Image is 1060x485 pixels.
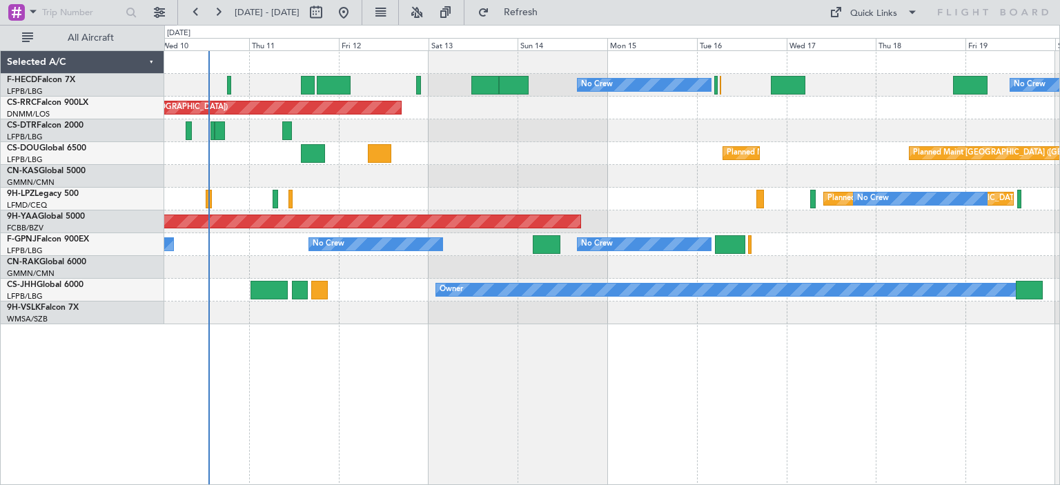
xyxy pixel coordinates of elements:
div: Mon 15 [607,38,697,50]
a: F-HECDFalcon 7X [7,76,75,84]
span: 9H-VSLK [7,304,41,312]
span: [DATE] - [DATE] [235,6,300,19]
span: CS-JHH [7,281,37,289]
span: Refresh [492,8,550,17]
span: CS-DOU [7,144,39,152]
a: WMSA/SZB [7,314,48,324]
div: [DATE] [167,28,190,39]
div: Wed 17 [787,38,876,50]
div: Fri 12 [339,38,429,50]
a: CN-RAKGlobal 6000 [7,258,86,266]
a: CS-JHHGlobal 6000 [7,281,84,289]
a: LFPB/LBG [7,155,43,165]
div: Sun 14 [518,38,607,50]
div: Owner [440,279,463,300]
div: No Crew [581,234,613,255]
button: Quick Links [823,1,925,23]
a: GMMN/CMN [7,177,55,188]
a: 9H-VSLKFalcon 7X [7,304,79,312]
a: CS-DTRFalcon 2000 [7,121,84,130]
a: DNMM/LOS [7,109,50,119]
a: CS-DOUGlobal 6500 [7,144,86,152]
a: LFMD/CEQ [7,200,47,210]
span: 9H-YAA [7,212,38,221]
button: Refresh [471,1,554,23]
a: 9H-YAAGlobal 5000 [7,212,85,221]
a: GMMN/CMN [7,268,55,279]
span: CN-RAK [7,258,39,266]
div: Fri 19 [965,38,1055,50]
a: LFPB/LBG [7,246,43,256]
span: CS-DTR [7,121,37,130]
div: No Crew [1014,75,1046,95]
a: LFPB/LBG [7,132,43,142]
div: No Crew [857,188,889,209]
span: All Aircraft [36,33,146,43]
div: Quick Links [850,7,897,21]
div: Tue 16 [697,38,787,50]
span: F-HECD [7,76,37,84]
div: No Crew [581,75,613,95]
a: 9H-LPZLegacy 500 [7,190,79,198]
span: CS-RRC [7,99,37,107]
a: CN-KASGlobal 5000 [7,167,86,175]
a: LFPB/LBG [7,291,43,301]
div: No Crew [313,234,344,255]
div: Wed 10 [159,38,249,50]
div: Planned [GEOGRAPHIC_DATA] ([GEOGRAPHIC_DATA]) [827,188,1023,209]
span: F-GPNJ [7,235,37,244]
span: 9H-LPZ [7,190,35,198]
div: Sat 13 [429,38,518,50]
div: Thu 18 [876,38,965,50]
button: All Aircraft [15,27,150,49]
div: Planned Maint [GEOGRAPHIC_DATA] ([GEOGRAPHIC_DATA]) [727,143,944,164]
a: FCBB/BZV [7,223,43,233]
div: Thu 11 [249,38,339,50]
a: CS-RRCFalcon 900LX [7,99,88,107]
a: F-GPNJFalcon 900EX [7,235,89,244]
a: LFPB/LBG [7,86,43,97]
span: CN-KAS [7,167,39,175]
input: Trip Number [42,2,121,23]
